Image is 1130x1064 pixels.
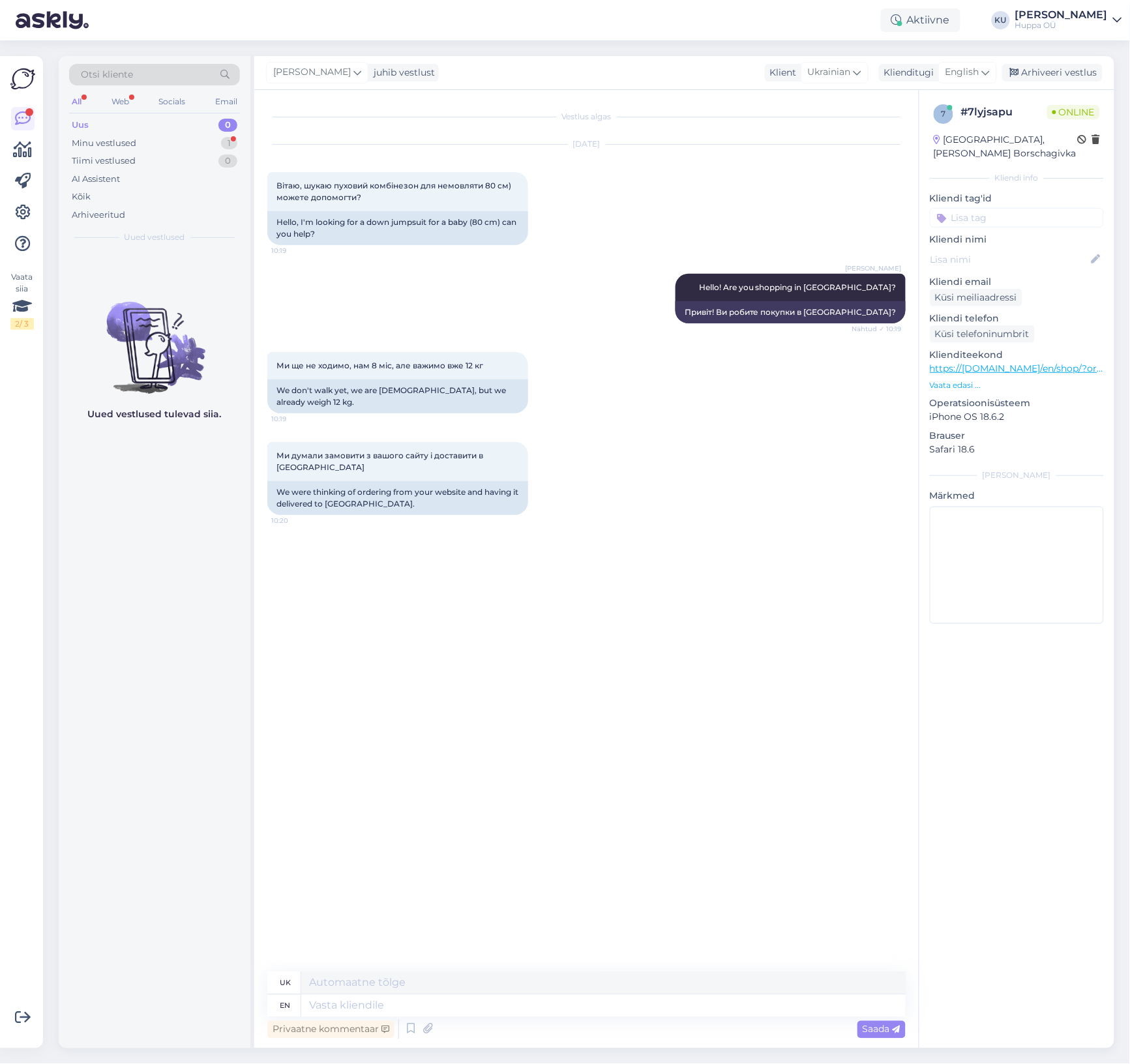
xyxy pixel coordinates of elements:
[930,396,1104,410] p: Operatsioonisüsteem
[72,137,136,150] div: Minu vestlused
[125,231,185,243] span: Uued vestlused
[930,208,1104,228] input: Lisa tag
[881,8,960,32] div: Aktiivne
[930,325,1035,343] div: Küsi telefoninumbrit
[213,93,240,110] div: Email
[10,66,35,91] img: Askly Logo
[765,66,797,80] div: Klient
[930,192,1104,205] p: Kliendi tag'id
[699,282,897,292] span: Hello! Are you shopping in [GEOGRAPHIC_DATA]?
[276,451,485,472] span: Ми думали замовити з вашого сайту і доставити в [GEOGRAPHIC_DATA]
[930,379,1104,391] p: Vaata edasi ...
[69,93,84,110] div: All
[10,271,34,330] div: Vaata siia
[930,275,1104,289] p: Kliendi email
[267,138,906,150] div: [DATE]
[1015,20,1108,31] div: Huppa OÜ
[930,469,1104,481] div: [PERSON_NAME]
[72,155,136,168] div: Tiimi vestlused
[218,119,237,132] div: 0
[271,414,320,424] span: 10:19
[934,133,1078,160] div: [GEOGRAPHIC_DATA], [PERSON_NAME] Borschagivka
[72,173,120,186] div: AI Assistent
[879,66,934,80] div: Klienditugi
[930,172,1104,184] div: Kliendi info
[1047,105,1100,119] span: Online
[59,278,250,396] img: No chats
[808,65,851,80] span: Ukrainian
[1002,64,1103,81] div: Arhiveeri vestlus
[961,104,1047,120] div: # 7lyjsapu
[276,361,483,370] span: Ми ще не ходимо, нам 8 міс, але важимо вже 12 кг
[1015,10,1122,31] a: [PERSON_NAME]Huppa OÜ
[942,109,946,119] span: 7
[273,65,351,80] span: [PERSON_NAME]
[676,301,906,323] div: Привіт! Ви робите покупки в [GEOGRAPHIC_DATA]?
[846,263,902,273] span: [PERSON_NAME]
[1015,10,1108,20] div: [PERSON_NAME]
[992,11,1010,29] div: KU
[863,1024,900,1035] span: Saada
[945,65,979,80] span: English
[271,516,320,525] span: 10:20
[267,211,528,245] div: Hello, I'm looking for a down jumpsuit for a baby (80 cm) can you help?
[88,407,222,421] p: Uued vestlused tulevad siia.
[280,972,291,994] div: uk
[72,209,125,222] div: Arhiveeritud
[267,481,528,515] div: We were thinking of ordering from your website and having it delivered to [GEOGRAPHIC_DATA].
[81,68,133,81] span: Otsi kliente
[930,348,1104,362] p: Klienditeekond
[280,995,291,1017] div: en
[156,93,188,110] div: Socials
[930,289,1022,306] div: Küsi meiliaadressi
[267,111,906,123] div: Vestlus algas
[930,252,1089,267] input: Lisa nimi
[930,233,1104,246] p: Kliendi nimi
[221,137,237,150] div: 1
[72,190,91,203] div: Kõik
[930,312,1104,325] p: Kliendi telefon
[109,93,132,110] div: Web
[218,155,237,168] div: 0
[930,429,1104,443] p: Brauser
[930,443,1104,456] p: Safari 18.6
[276,181,513,202] span: Вітаю, шукаю пуховий комбінезон для немовляти 80 см) можете допомогти?
[368,66,435,80] div: juhib vestlust
[72,119,89,132] div: Uus
[267,1021,394,1039] div: Privaatne kommentaar
[10,318,34,330] div: 2 / 3
[267,379,528,413] div: We don't walk yet, we are [DEMOGRAPHIC_DATA], but we already weigh 12 kg.
[930,489,1104,503] p: Märkmed
[930,410,1104,424] p: iPhone OS 18.6.2
[852,324,902,334] span: Nähtud ✓ 10:19
[271,246,320,256] span: 10:19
